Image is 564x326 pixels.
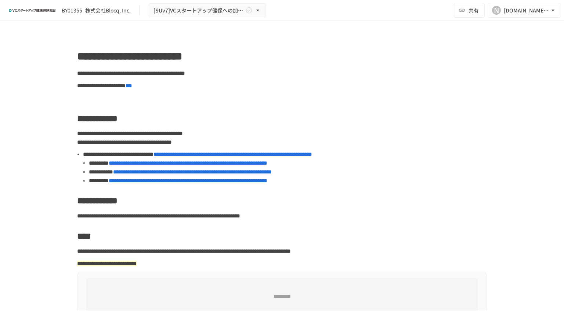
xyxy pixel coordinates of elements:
img: ZDfHsVrhrXUoWEWGWYf8C4Fv4dEjYTEDCNvmL73B7ox [9,4,56,16]
button: N[DOMAIN_NAME][EMAIL_ADDRESS][DOMAIN_NAME] [488,3,561,18]
span: 共有 [469,6,479,14]
div: [DOMAIN_NAME][EMAIL_ADDRESS][DOMAIN_NAME] [504,6,549,15]
div: BY01355_株式会社Blocq, Inc. [62,7,131,14]
button: [SUv7]VCスタートアップ健保への加入申請手続き [149,3,266,18]
button: 共有 [454,3,485,18]
div: N [492,6,501,15]
span: [SUv7]VCスタートアップ健保への加入申請手続き [153,6,244,15]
